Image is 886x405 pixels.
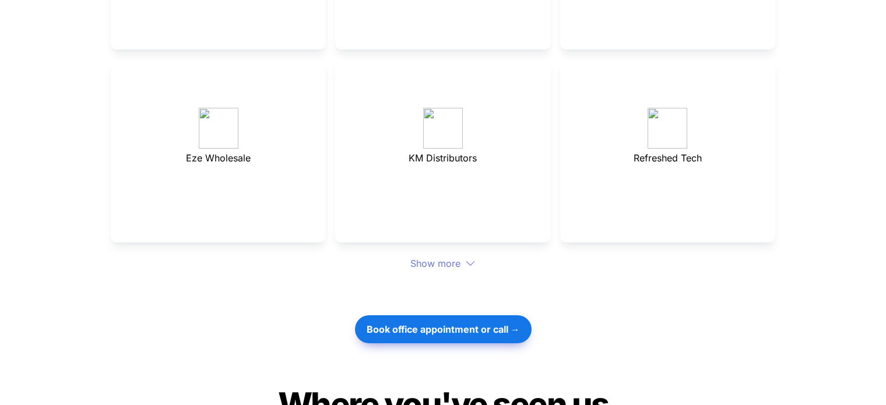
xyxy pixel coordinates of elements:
span: Eze Wholesale [186,152,251,164]
span: KM Distributors [409,152,477,164]
a: Book office appointment or call → [355,309,532,349]
strong: Book office appointment or call → [367,323,520,335]
button: Book office appointment or call → [355,315,532,343]
span: Refreshed Tech [634,152,702,164]
div: Show more [111,256,775,270]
